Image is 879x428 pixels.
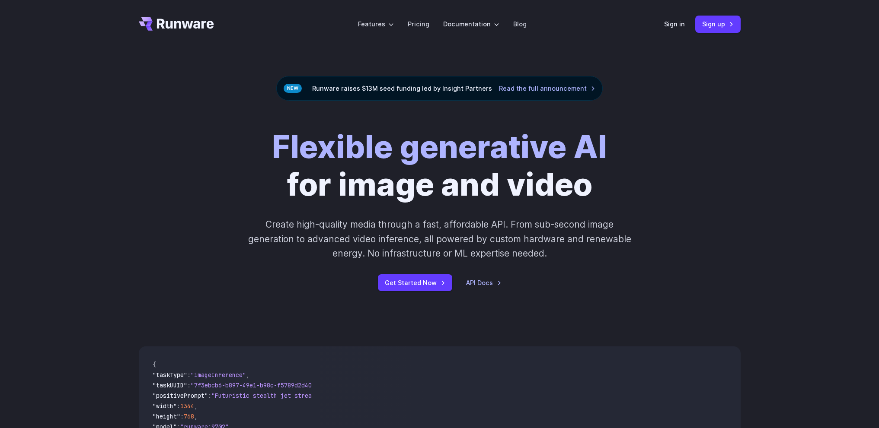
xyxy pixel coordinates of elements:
[153,402,177,410] span: "width"
[153,381,187,389] span: "taskUUID"
[187,381,191,389] span: :
[246,371,249,379] span: ,
[184,412,194,420] span: 768
[272,128,607,203] h1: for image and video
[180,412,184,420] span: :
[466,278,502,288] a: API Docs
[153,412,180,420] span: "height"
[247,217,632,260] p: Create high-quality media through a fast, affordable API. From sub-second image generation to adv...
[408,19,429,29] a: Pricing
[139,17,214,31] a: Go to /
[153,392,208,399] span: "positivePrompt"
[276,76,603,101] div: Runware raises $13M seed funding led by Insight Partners
[194,402,198,410] span: ,
[378,274,452,291] a: Get Started Now
[664,19,685,29] a: Sign in
[358,19,394,29] label: Features
[177,402,180,410] span: :
[191,371,246,379] span: "imageInference"
[191,381,322,389] span: "7f3ebcb6-b897-49e1-b98c-f5789d2d40d7"
[443,19,499,29] label: Documentation
[180,402,194,410] span: 1344
[208,392,211,399] span: :
[499,83,595,93] a: Read the full announcement
[153,361,156,368] span: {
[187,371,191,379] span: :
[272,128,607,166] strong: Flexible generative AI
[695,16,741,32] a: Sign up
[211,392,526,399] span: "Futuristic stealth jet streaking through a neon-lit cityscape with glowing purple exhaust"
[153,371,187,379] span: "taskType"
[513,19,527,29] a: Blog
[194,412,198,420] span: ,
